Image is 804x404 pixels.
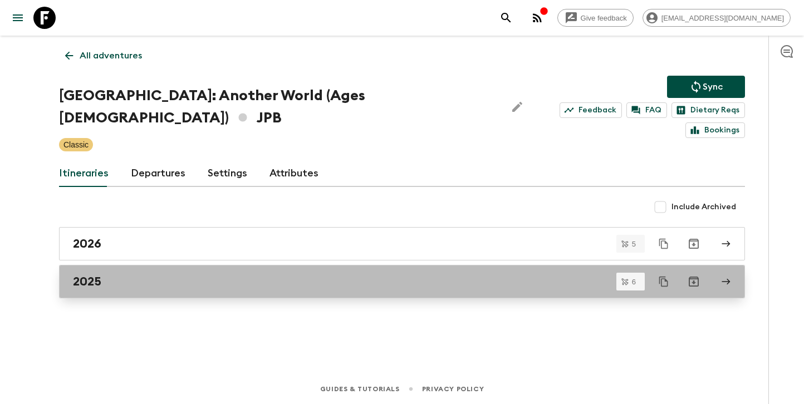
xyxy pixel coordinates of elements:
a: Privacy Policy [422,383,484,395]
p: All adventures [80,49,142,62]
button: Sync adventure departures to the booking engine [667,76,745,98]
p: Sync [703,80,723,93]
a: 2025 [59,265,745,298]
span: Give feedback [575,14,633,22]
div: [EMAIL_ADDRESS][DOMAIN_NAME] [643,9,791,27]
h1: [GEOGRAPHIC_DATA]: Another World (Ages [DEMOGRAPHIC_DATA]) JPB [59,85,497,129]
span: 6 [625,278,643,285]
h2: 2026 [73,237,101,251]
a: All adventures [59,45,148,67]
p: Classic [63,139,89,150]
span: 5 [625,240,643,248]
button: Duplicate [654,272,674,292]
a: FAQ [626,102,667,118]
span: Include Archived [671,201,736,213]
span: [EMAIL_ADDRESS][DOMAIN_NAME] [655,14,790,22]
a: Feedback [560,102,622,118]
button: Archive [683,270,705,293]
a: Itineraries [59,160,109,187]
button: Duplicate [654,234,674,254]
a: Bookings [685,122,745,138]
a: Attributes [269,160,318,187]
button: search adventures [495,7,517,29]
a: 2026 [59,227,745,260]
a: Give feedback [557,9,634,27]
a: Guides & Tutorials [320,383,400,395]
a: Settings [208,160,247,187]
a: Departures [131,160,185,187]
button: menu [7,7,29,29]
a: Dietary Reqs [671,102,745,118]
h2: 2025 [73,274,101,289]
button: Edit Adventure Title [506,85,528,129]
button: Archive [683,233,705,255]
